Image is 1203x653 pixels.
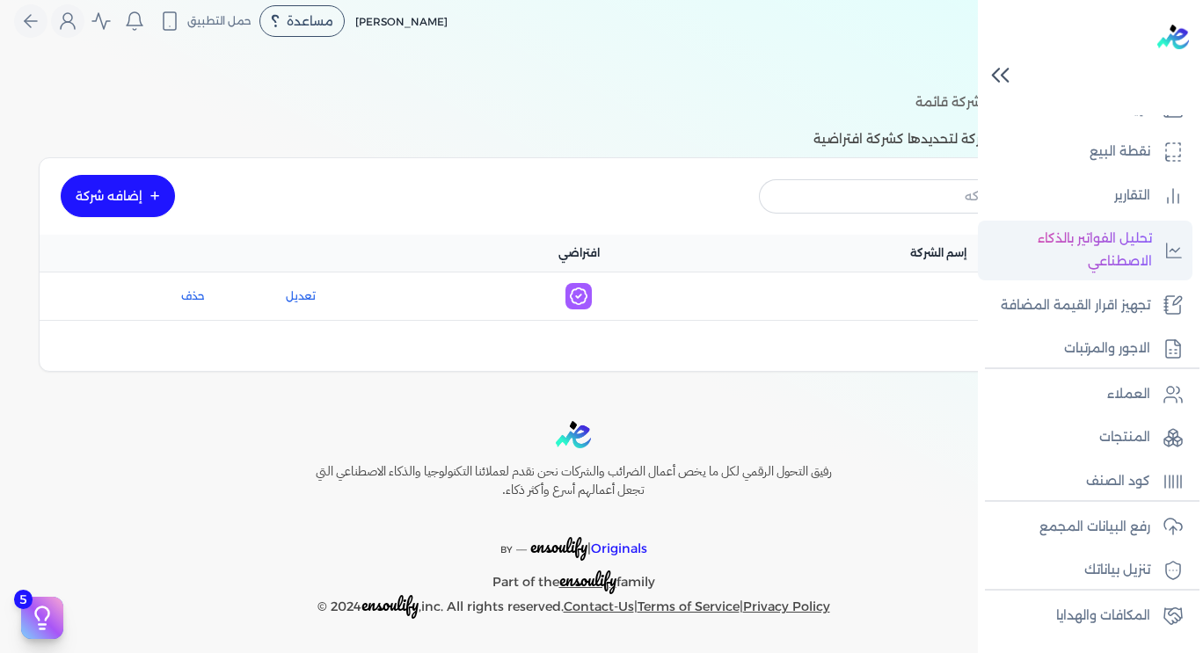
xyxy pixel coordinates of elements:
[278,514,869,562] p: |
[558,245,600,261] span: افتراضي
[11,91,1136,114] p: إضافه شركة جديدة ، تعديل شركة قائمة
[978,330,1192,367] a: الاجور والمرتبات
[11,56,1136,91] h3: الشركات
[361,591,419,618] span: ensoulify
[1086,470,1150,493] p: كود الصنف
[500,544,513,555] span: BY
[259,5,345,37] div: مساعدة
[743,599,830,614] a: Privacy Policy
[14,590,33,609] span: 5
[233,288,368,304] a: تعديل
[1114,185,1150,207] p: التقارير
[278,562,869,594] p: Part of the family
[1090,141,1150,163] p: نقطة البيع
[287,15,333,27] span: مساعدة
[559,574,616,590] a: ensoulify
[155,6,256,36] button: حمل التطبيق
[556,421,591,448] img: logo
[978,419,1192,456] a: المنتجات
[978,221,1192,279] a: تحليل الفواتير بالذكاء الاصطناعي
[278,462,869,500] h6: رفيق التحول الرقمي لكل ما يخص أعمال الضرائب والشركات نحن نقدم لعملائنا التكنولوجيا والذكاء الاصطن...
[1039,516,1150,539] p: رفع البيانات المجمع
[559,566,616,593] span: ensoulify
[987,228,1152,272] p: تحليل الفواتير بالذكاء الاصطناعي
[910,245,966,261] span: إسم الشركة
[28,128,1119,151] p: إضغط على إسم الشركة لتحديدها كشركة افتراضية
[1056,605,1150,628] p: المكافات والهدايا
[516,540,527,551] sup: __
[978,287,1192,324] a: تجهيز اقرار القيمة المضافة
[978,463,1192,500] a: كود الصنف
[759,179,1097,213] input: ابحث عن الشركه
[69,288,205,304] button: حذف
[1001,294,1150,317] p: تجهيز اقرار القيمة المضافة
[21,597,63,639] button: 5
[564,599,634,614] a: Contact-Us
[1157,25,1189,49] img: logo
[978,376,1192,413] a: العملاء
[978,134,1192,171] a: نقطة البيع
[1064,337,1150,360] p: الاجور والمرتبات
[978,178,1192,214] a: التقارير
[278,593,869,619] p: © 2024 ,inc. All rights reserved. | |
[187,13,252,29] span: حمل التطبيق
[978,598,1192,635] a: المكافات والهدايا
[978,509,1192,546] a: رفع البيانات المجمع
[591,541,647,556] span: Originals
[530,533,587,560] span: ensoulify
[638,599,740,614] a: Terms of Service
[61,175,175,217] a: إضافه شركة
[1107,383,1150,406] p: العملاء
[1099,426,1150,449] p: المنتجات
[1084,559,1150,582] p: تنزيل بياناتك
[978,552,1192,589] a: تنزيل بياناتك
[355,15,448,28] span: [PERSON_NAME]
